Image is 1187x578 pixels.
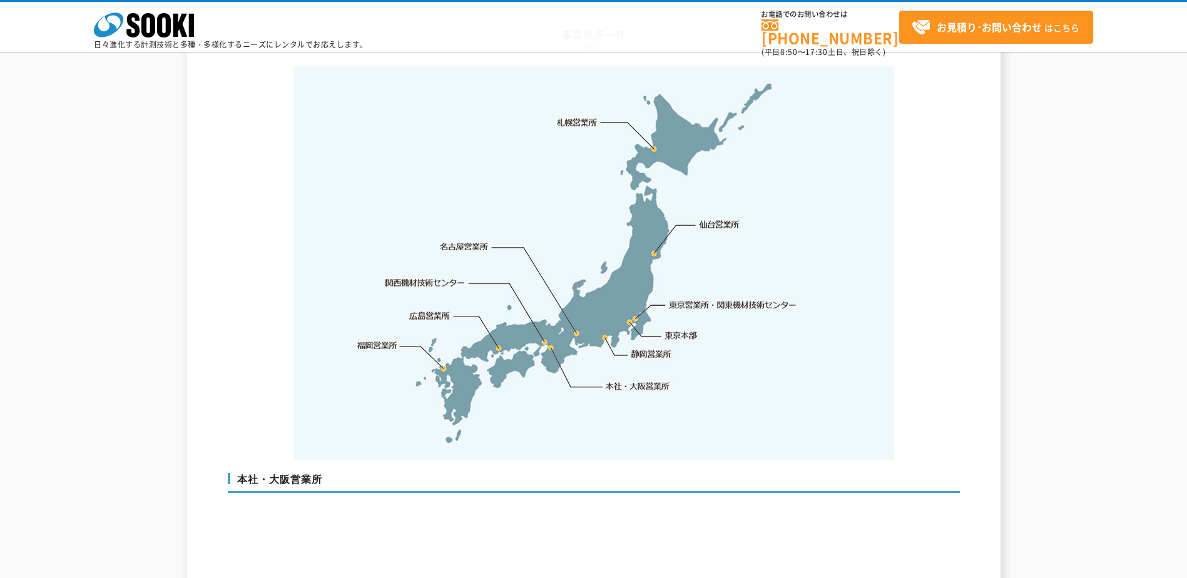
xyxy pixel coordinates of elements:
strong: お見積り･お問い合わせ [937,19,1042,34]
a: 福岡営業所 [357,339,397,352]
a: お見積り･お問い合わせはこちら [899,11,1093,44]
a: 東京営業所・関東機材技術センター [670,298,798,311]
span: お電話でのお問い合わせは [762,11,899,18]
a: [PHONE_NUMBER] [762,19,899,45]
h3: 本社・大阪営業所 [228,473,960,493]
span: 17:30 [805,46,828,58]
p: 日々進化する計測技術と多種・多様化するニーズにレンタルでお応えします。 [94,41,368,48]
a: 東京本部 [665,330,698,342]
a: 名古屋営業所 [440,241,489,253]
span: 8:50 [780,46,798,58]
a: 広島営業所 [410,309,451,322]
a: 本社・大阪営業所 [604,380,670,392]
span: はこちら [912,18,1079,37]
a: 札幌営業所 [557,116,598,128]
span: (平日 ～ 土日、祝日除く) [762,46,885,58]
img: 事業拠点一覧 [293,66,894,460]
a: 静岡営業所 [631,348,671,360]
a: 関西機材技術センター [385,276,465,289]
a: 仙台営業所 [699,218,740,231]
